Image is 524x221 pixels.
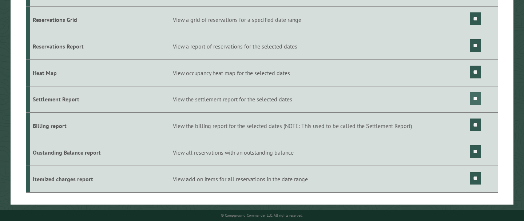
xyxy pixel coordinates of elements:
td: View the billing report for the selected dates (NOTE: This used to be called the Settlement Report) [172,113,469,139]
td: View the settlement report for the selected dates [172,86,469,113]
td: Oustanding Balance report [30,139,125,166]
td: View a grid of reservations for a specified date range [172,7,469,33]
td: Reservations Report [30,33,125,59]
td: View all reservations with an outstanding balance [172,139,469,166]
td: Reservations Grid [30,7,125,33]
td: View add on items for all reservations in the date range [172,166,469,192]
td: View a report of reservations for the selected dates [172,33,469,59]
td: View occupancy heat map for the selected dates [172,59,469,86]
td: Heat Map [30,59,125,86]
small: © Campground Commander LLC. All rights reserved. [221,213,303,218]
td: Settlement Report [30,86,125,113]
td: Itemized charges report [30,166,125,192]
td: Billing report [30,113,125,139]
